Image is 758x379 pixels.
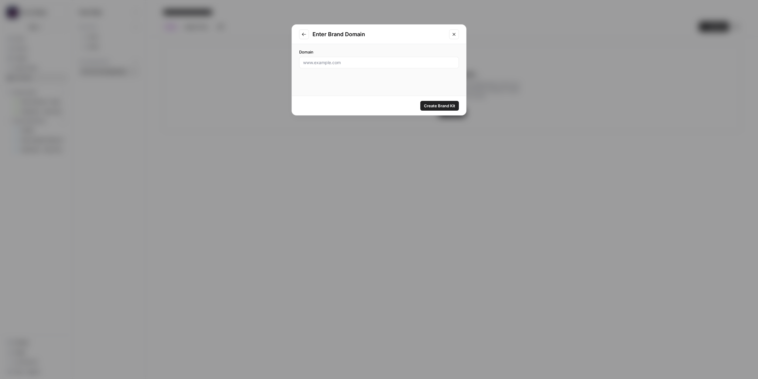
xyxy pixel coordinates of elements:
[420,101,459,111] button: Create Brand Kit
[424,103,455,109] span: Create Brand Kit
[449,29,459,39] button: Close modal
[299,29,309,39] button: Go to previous step
[312,30,446,39] h2: Enter Brand Domain
[299,49,459,55] label: Domain
[303,60,455,66] input: www.example.com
